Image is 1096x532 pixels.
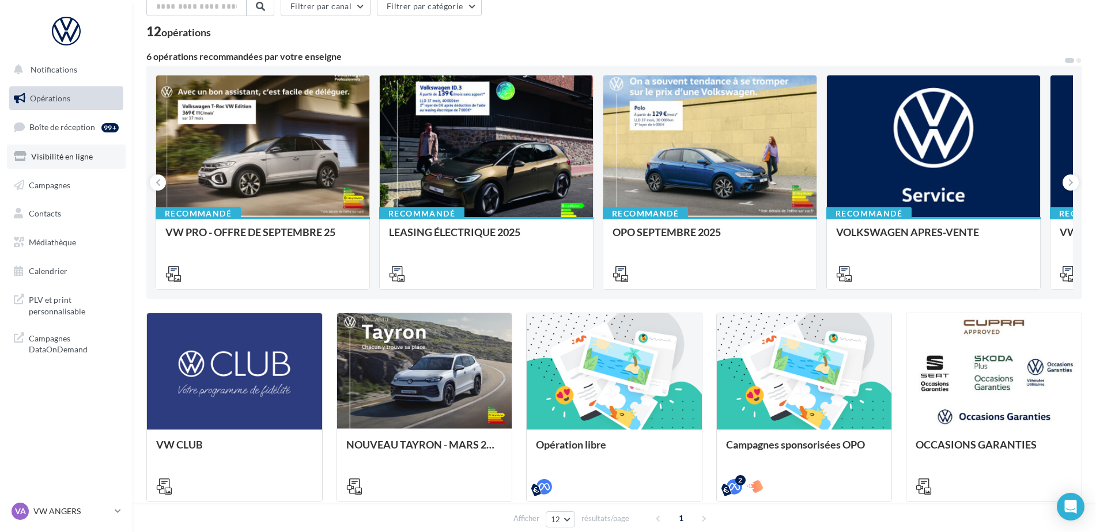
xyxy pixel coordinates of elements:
[836,226,1031,249] div: VOLKSWAGEN APRES-VENTE
[672,509,690,527] span: 1
[7,115,126,139] a: Boîte de réception99+
[826,207,912,220] div: Recommandé
[7,86,126,111] a: Opérations
[29,122,95,132] span: Boîte de réception
[101,123,119,132] div: 99+
[30,93,70,103] span: Opérations
[15,506,26,517] span: VA
[146,25,211,38] div: 12
[546,511,575,527] button: 12
[9,500,123,522] a: VA VW ANGERS
[7,202,126,226] a: Contacts
[536,439,693,462] div: Opération libre
[29,292,119,317] span: PLV et print personnalisable
[29,330,119,355] span: Campagnes DataOnDemand
[156,439,313,462] div: VW CLUB
[29,208,61,218] span: Contacts
[161,27,211,37] div: opérations
[29,266,67,276] span: Calendrier
[7,259,126,283] a: Calendrier
[735,475,746,485] div: 2
[379,207,464,220] div: Recommandé
[1057,493,1084,520] div: Open Intercom Messenger
[613,226,807,249] div: OPO SEPTEMBRE 2025
[7,287,126,321] a: PLV et print personnalisable
[7,58,121,82] button: Notifications
[33,506,110,517] p: VW ANGERS
[513,513,539,524] span: Afficher
[7,173,126,197] a: Campagnes
[389,226,584,249] div: LEASING ÉLECTRIQUE 2025
[551,515,561,524] span: 12
[7,145,126,169] a: Visibilité en ligne
[7,326,126,360] a: Campagnes DataOnDemand
[346,439,503,462] div: NOUVEAU TAYRON - MARS 2025
[31,64,77,74] span: Notifications
[31,151,93,161] span: Visibilité en ligne
[581,513,629,524] span: résultats/page
[7,230,126,254] a: Médiathèque
[146,52,1064,61] div: 6 opérations recommandées par votre enseigne
[29,180,70,189] span: Campagnes
[29,237,76,247] span: Médiathèque
[156,207,241,220] div: Recommandé
[165,226,360,249] div: VW PRO - OFFRE DE SEPTEMBRE 25
[726,439,883,462] div: Campagnes sponsorisées OPO
[916,439,1072,462] div: OCCASIONS GARANTIES
[603,207,688,220] div: Recommandé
